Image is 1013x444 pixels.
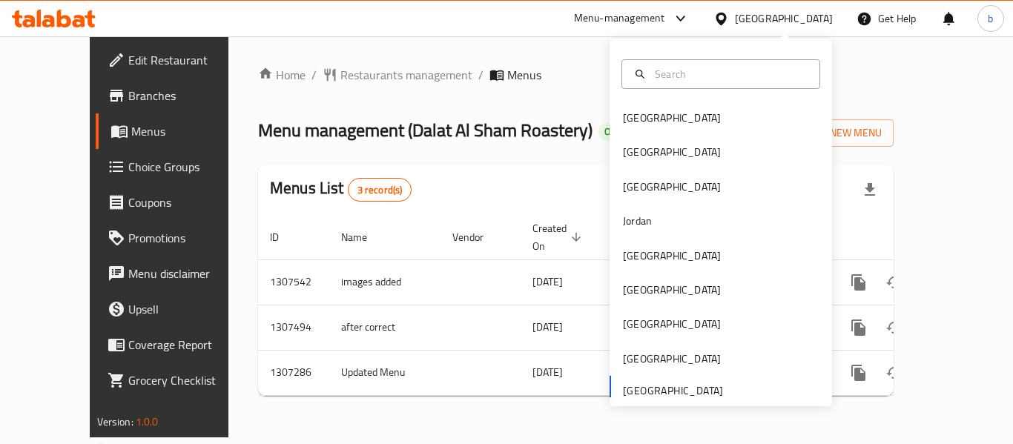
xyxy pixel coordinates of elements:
[478,66,484,84] li: /
[341,228,386,246] span: Name
[128,51,247,69] span: Edit Restaurant
[96,291,259,327] a: Upsell
[311,66,317,84] li: /
[623,110,721,126] div: [GEOGRAPHIC_DATA]
[128,265,247,282] span: Menu disclaimer
[258,66,306,84] a: Home
[349,183,412,197] span: 3 record(s)
[877,355,912,391] button: Change Status
[623,351,721,367] div: [GEOGRAPHIC_DATA]
[128,193,247,211] span: Coupons
[623,316,721,332] div: [GEOGRAPHIC_DATA]
[258,113,593,147] span: Menu management ( Dalat Al Sham Roastery )
[258,305,329,350] td: 1307494
[258,259,329,305] td: 1307542
[532,362,563,382] span: [DATE]
[649,66,811,82] input: Search
[623,213,652,229] div: Jordan
[329,350,440,395] td: Updated Menu
[735,10,833,27] div: [GEOGRAPHIC_DATA]
[598,123,633,141] div: Open
[96,42,259,78] a: Edit Restaurant
[136,412,159,431] span: 1.0.0
[348,178,412,202] div: Total records count
[532,317,563,337] span: [DATE]
[452,228,503,246] span: Vendor
[258,350,329,395] td: 1307286
[128,87,247,105] span: Branches
[623,282,721,298] div: [GEOGRAPHIC_DATA]
[623,144,721,160] div: [GEOGRAPHIC_DATA]
[96,220,259,256] a: Promotions
[507,66,541,84] span: Menus
[329,259,440,305] td: images added
[623,248,721,264] div: [GEOGRAPHIC_DATA]
[623,179,721,195] div: [GEOGRAPHIC_DATA]
[779,119,894,147] button: Add New Menu
[258,66,894,84] nav: breadcrumb
[574,10,665,27] div: Menu-management
[877,265,912,300] button: Change Status
[598,125,633,138] span: Open
[96,78,259,113] a: Branches
[323,66,472,84] a: Restaurants management
[270,228,298,246] span: ID
[96,362,259,398] a: Grocery Checklist
[791,124,882,142] span: Add New Menu
[841,310,877,345] button: more
[128,158,247,176] span: Choice Groups
[852,172,888,208] div: Export file
[128,300,247,318] span: Upsell
[96,256,259,291] a: Menu disclaimer
[97,412,133,431] span: Version:
[329,305,440,350] td: after correct
[96,185,259,220] a: Coupons
[96,149,259,185] a: Choice Groups
[96,113,259,149] a: Menus
[532,272,563,291] span: [DATE]
[841,265,877,300] button: more
[877,310,912,345] button: Change Status
[532,219,586,255] span: Created On
[128,229,247,247] span: Promotions
[128,336,247,354] span: Coverage Report
[270,177,412,202] h2: Menus List
[128,371,247,389] span: Grocery Checklist
[131,122,247,140] span: Menus
[841,355,877,391] button: more
[988,10,993,27] span: b
[340,66,472,84] span: Restaurants management
[96,327,259,362] a: Coverage Report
